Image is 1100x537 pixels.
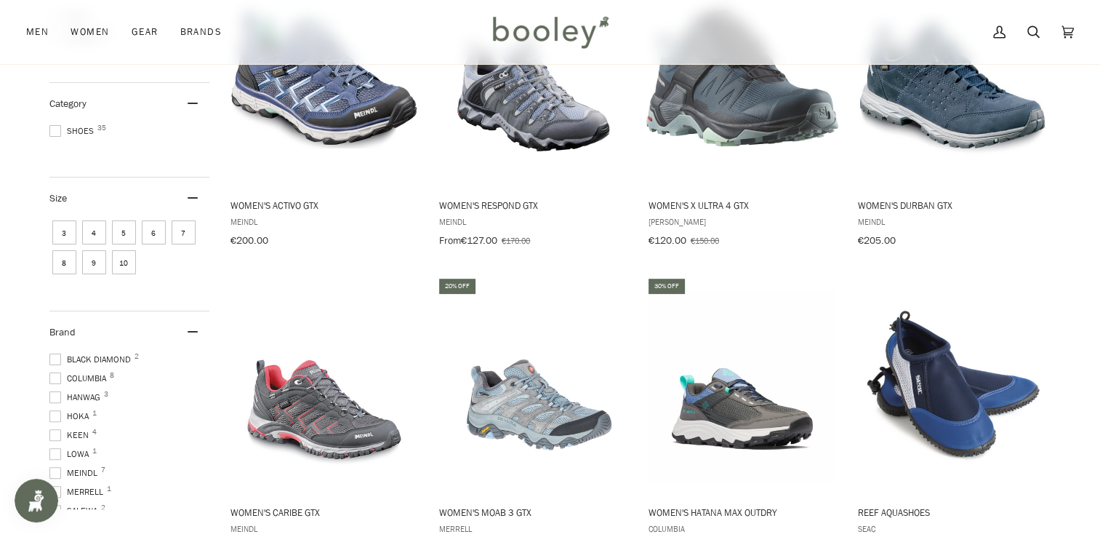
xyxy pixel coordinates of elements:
img: Booley [486,11,614,53]
span: Meindl [230,215,419,228]
span: €170.00 [502,234,530,247]
span: Women's Activo GTX [230,199,419,212]
span: 1 [92,410,97,417]
span: Hoka [49,410,93,423]
span: Men [26,25,49,39]
span: Lowa [49,447,93,461]
span: Merrell [49,485,108,498]
span: Size: 10 [112,250,136,274]
span: Size: 3 [52,220,76,244]
span: Meindl [439,215,627,228]
span: 1 [107,485,111,493]
span: 2 [101,504,105,512]
span: Size: 5 [112,220,136,244]
span: Shoes [49,124,98,138]
span: 35 [97,124,106,132]
span: Size: 9 [82,250,106,274]
img: Seac Reef Aquashoes Blue - Booley Galway [855,290,1048,482]
span: [PERSON_NAME] [649,215,837,228]
span: 7 [101,466,105,474]
span: 2 [135,353,139,360]
span: Brands [180,25,222,39]
span: Gear [132,25,158,39]
span: €150.00 [691,234,719,247]
span: Meindl [49,466,102,480]
iframe: Button to open loyalty program pop-up [15,479,58,522]
span: €120.00 [649,234,686,247]
span: Size: 7 [172,220,196,244]
span: Merrell [439,522,627,535]
span: Seac [857,522,1045,535]
span: Columbia [49,372,111,385]
span: Women's X Ultra 4 GTX [649,199,837,212]
span: Meindl [230,522,419,535]
img: Columbia Women's Hatana Max Outdry Dark Grey / Electric Turquoise - Booley Galway [646,290,839,482]
span: Size: 6 [142,220,166,244]
span: Women's Hatana Max OutDry [649,506,837,519]
span: Size: 4 [82,220,106,244]
span: From [439,234,461,247]
img: Women's Caribe GTX Anthrazit / Rose - Booley Galway [228,290,421,482]
span: Category [49,97,87,111]
span: Reef Aquashoes [857,506,1045,519]
span: Brand [49,325,76,339]
span: Hanwag [49,391,105,404]
span: Women [71,25,109,39]
span: €200.00 [230,234,268,247]
span: Women's Caribe GTX [230,506,419,519]
div: 30% off [649,279,685,294]
span: Women's Respond GTX [439,199,627,212]
span: 1 [92,447,97,455]
span: 3 [104,391,108,398]
span: Salewa [49,504,102,517]
span: Size [49,191,67,205]
span: Keen [49,429,93,442]
span: 4 [92,429,97,436]
span: Black Diamond [49,353,135,366]
span: €205.00 [857,234,895,247]
span: 8 [110,372,114,379]
img: Merrell Women's Moab 3 GTX Altitude - Booley Galway [437,290,630,482]
span: €127.00 [461,234,497,247]
span: Women's Moab 3 GTX [439,506,627,519]
span: Size: 8 [52,250,76,274]
div: 20% off [439,279,475,294]
span: Columbia [649,522,837,535]
span: Meindl [857,215,1045,228]
span: Women's Durban GTX [857,199,1045,212]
